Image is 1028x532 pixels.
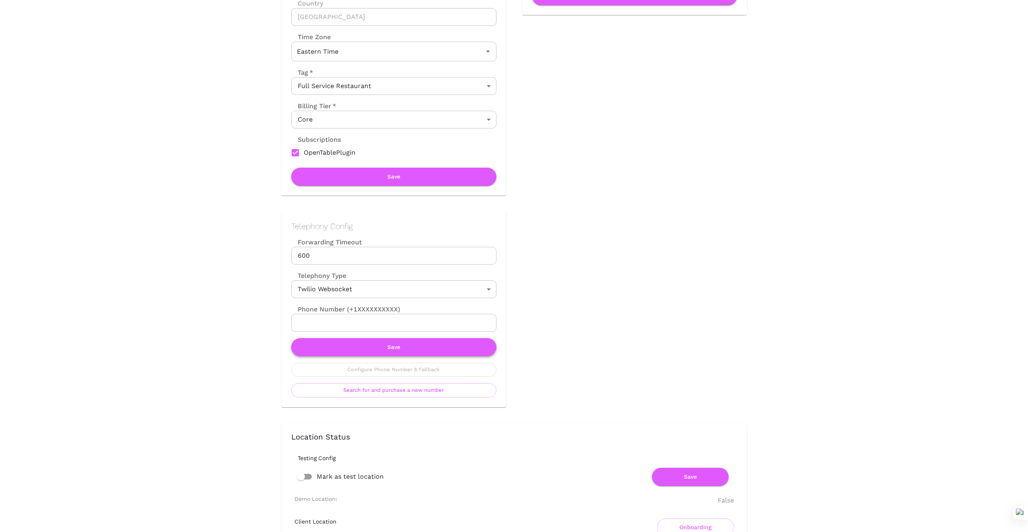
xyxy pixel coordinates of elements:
[291,305,496,314] label: Phone Number (+1XXXXXXXXXX)
[291,101,336,111] label: Billing Tier
[291,433,737,442] h3: Location Status
[291,271,346,280] label: Telephony Type
[291,238,496,247] label: Forwarding Timeout
[291,221,496,231] h2: Telephony Config
[291,280,496,298] div: Twilio Websocket
[482,46,494,57] button: Open
[291,77,496,95] div: Full Service Restaurant
[291,32,496,42] label: Time Zone
[317,472,384,482] span: Mark as test location
[291,383,496,397] button: Search for and purchase a new number
[291,135,341,144] label: Subscriptions
[294,518,336,525] h6: Client Location
[304,148,355,158] span: OpenTablePlugin
[294,496,337,502] h6: Demo Location:
[652,468,729,486] button: Save
[291,168,496,186] button: Save
[298,455,744,461] h6: Testing Config
[718,496,734,505] div: False
[291,68,313,77] label: Tag
[291,111,496,128] div: Core
[291,338,496,356] button: Save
